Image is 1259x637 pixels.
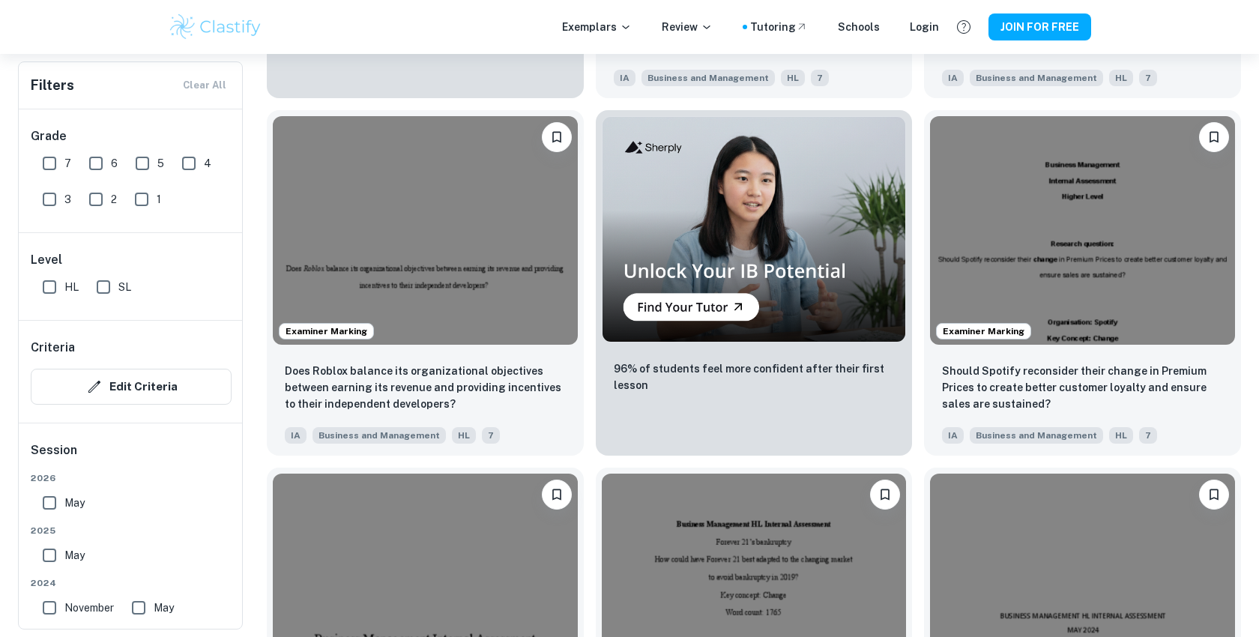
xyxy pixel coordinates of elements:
a: Schools [838,19,880,35]
span: November [64,600,114,616]
h6: Session [31,441,232,471]
span: IA [942,427,964,444]
span: HL [64,279,79,295]
span: HL [1109,70,1133,86]
button: Edit Criteria [31,369,232,405]
span: SL [118,279,131,295]
button: Please log in to bookmark exemplars [542,480,572,510]
span: HL [1109,427,1133,444]
a: Tutoring [750,19,808,35]
span: 1 [157,191,161,208]
span: IA [285,427,307,444]
h6: Filters [31,75,74,96]
span: 2 [111,191,117,208]
a: Examiner MarkingPlease log in to bookmark exemplarsShould Spotify reconsider their change in Prem... [924,110,1241,456]
img: Thumbnail [602,116,907,343]
span: Business and Management [970,70,1103,86]
h6: Criteria [31,339,75,357]
span: 7 [482,427,500,444]
p: 96% of students feel more confident after their first lesson [614,360,895,393]
span: 2024 [31,576,232,590]
span: May [64,495,85,511]
p: Exemplars [562,19,632,35]
button: Help and Feedback [951,14,976,40]
span: Examiner Marking [937,324,1030,338]
span: 2026 [31,471,232,485]
span: 5 [157,155,164,172]
span: IA [942,70,964,86]
a: Login [910,19,939,35]
button: JOIN FOR FREE [988,13,1091,40]
button: Please log in to bookmark exemplars [1199,480,1229,510]
p: Does Roblox balance its organizational objectives between earning its revenue and providing incen... [285,363,566,412]
img: Clastify logo [168,12,263,42]
img: Business and Management IA example thumbnail: Does Roblox balance its organizational o [273,116,578,345]
h6: Grade [31,127,232,145]
span: Business and Management [313,427,446,444]
h6: Level [31,251,232,269]
span: Business and Management [970,427,1103,444]
span: May [154,600,174,616]
span: Examiner Marking [280,324,373,338]
button: Please log in to bookmark exemplars [870,480,900,510]
span: 2025 [31,524,232,537]
span: May [64,547,85,564]
img: Business and Management IA example thumbnail: Should Spotify reconsider their change i [930,116,1235,345]
button: Please log in to bookmark exemplars [1199,122,1229,152]
span: 7 [64,155,71,172]
span: Business and Management [641,70,775,86]
a: Examiner MarkingPlease log in to bookmark exemplarsDoes Roblox balance its organizational objecti... [267,110,584,456]
a: Thumbnail96% of students feel more confident after their first lesson [596,110,913,456]
span: 7 [811,70,829,86]
p: Should Spotify reconsider their change in Premium Prices to create better customer loyalty and en... [942,363,1223,412]
span: HL [452,427,476,444]
span: 6 [111,155,118,172]
span: HL [781,70,805,86]
span: 7 [1139,70,1157,86]
span: 3 [64,191,71,208]
span: 7 [1139,427,1157,444]
span: IA [614,70,635,86]
p: Review [662,19,713,35]
span: 4 [204,155,211,172]
button: Please log in to bookmark exemplars [542,122,572,152]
